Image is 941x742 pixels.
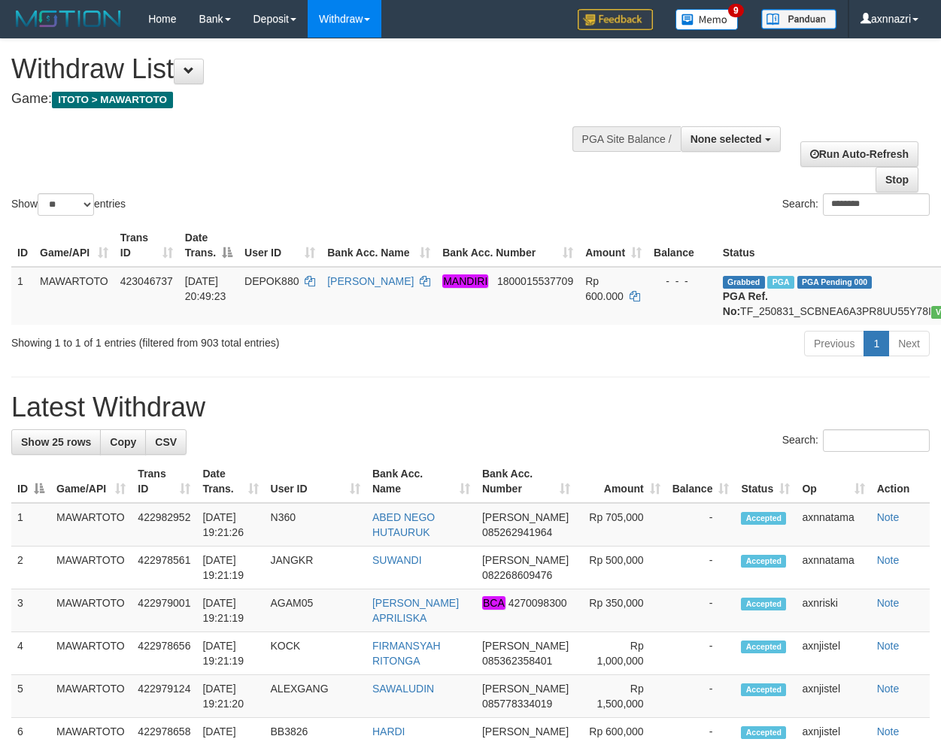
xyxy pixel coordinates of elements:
[372,597,459,624] a: [PERSON_NAME] APRILISKA
[877,725,900,737] a: Note
[11,92,612,107] h4: Game:
[372,683,434,695] a: SAWALUDIN
[482,655,552,667] span: Copy 085362358401 to clipboard
[11,392,930,422] h1: Latest Withdraw
[11,8,126,30] img: MOTION_logo.png
[648,224,717,267] th: Balance
[11,547,50,589] td: 2
[196,589,264,632] td: [DATE] 19:21:19
[877,597,900,609] a: Note
[265,503,366,547] td: N360
[497,275,573,287] span: Copy 1800015537709 to clipboard
[110,436,136,448] span: Copy
[796,632,870,675] td: axnjistel
[372,554,422,566] a: SUWANDI
[666,503,736,547] td: -
[132,589,196,632] td: 422979001
[666,460,736,503] th: Balance: activate to sort column ascending
[741,598,786,610] span: Accepted
[666,547,736,589] td: -
[691,133,762,145] span: None selected
[366,460,476,503] th: Bank Acc. Name: activate to sort column ascending
[196,675,264,718] td: [DATE] 19:21:20
[50,547,132,589] td: MAWARTOTO
[482,596,505,610] em: BCA
[196,460,264,503] th: Date Trans.: activate to sort column ascending
[796,547,870,589] td: axnnatama
[11,224,34,267] th: ID
[804,331,864,356] a: Previous
[265,460,366,503] th: User ID: activate to sort column ascending
[265,632,366,675] td: KOCK
[120,275,173,287] span: 423046737
[579,224,648,267] th: Amount: activate to sort column ascending
[877,554,900,566] a: Note
[11,632,50,675] td: 4
[482,569,552,581] span: Copy 082268609476 to clipboard
[482,526,552,538] span: Copy 085262941964 to clipboard
[572,126,681,152] div: PGA Site Balance /
[482,698,552,710] span: Copy 085778334019 to clipboard
[482,511,569,523] span: [PERSON_NAME]
[767,276,794,289] span: Marked by axnbram
[244,275,299,287] span: DEPOK880
[482,683,569,695] span: [PERSON_NAME]
[888,331,930,356] a: Next
[585,275,624,302] span: Rp 600.000
[327,275,414,287] a: [PERSON_NAME]
[576,547,666,589] td: Rp 500,000
[782,193,930,216] label: Search:
[100,429,146,455] a: Copy
[436,224,579,267] th: Bank Acc. Number: activate to sort column ascending
[876,167,918,192] a: Stop
[179,224,238,267] th: Date Trans.: activate to sort column descending
[11,54,612,84] h1: Withdraw List
[34,267,114,325] td: MAWARTOTO
[482,725,569,737] span: [PERSON_NAME]
[877,511,900,523] a: Note
[741,726,786,739] span: Accepted
[508,597,567,609] span: Copy 4270098300 to clipboard
[741,641,786,653] span: Accepted
[576,632,666,675] td: Rp 1,000,000
[50,460,132,503] th: Game/API: activate to sort column ascending
[155,436,177,448] span: CSV
[761,9,836,29] img: panduan.png
[265,547,366,589] td: JANGKR
[372,511,435,538] a: ABED NEGO HUTAURUK
[11,503,50,547] td: 1
[877,640,900,652] a: Note
[576,589,666,632] td: Rp 350,000
[11,675,50,718] td: 5
[800,141,918,167] a: Run Auto-Refresh
[482,640,569,652] span: [PERSON_NAME]
[728,4,744,17] span: 9
[482,554,569,566] span: [PERSON_NAME]
[34,224,114,267] th: Game/API: activate to sort column ascending
[576,460,666,503] th: Amount: activate to sort column ascending
[442,274,488,288] em: MANDIRI
[576,503,666,547] td: Rp 705,000
[11,460,50,503] th: ID: activate to sort column descending
[132,547,196,589] td: 422978561
[796,460,870,503] th: Op: activate to sort column ascending
[11,193,126,216] label: Show entries
[38,193,94,216] select: Showentries
[741,683,786,696] span: Accepted
[666,675,736,718] td: -
[11,267,34,325] td: 1
[50,632,132,675] td: MAWARTOTO
[21,436,91,448] span: Show 25 rows
[132,675,196,718] td: 422979124
[723,290,768,317] b: PGA Ref. No:
[50,675,132,718] td: MAWARTOTO
[11,329,381,350] div: Showing 1 to 1 of 1 entries (filtered from 903 total entries)
[114,224,179,267] th: Trans ID: activate to sort column ascending
[132,503,196,547] td: 422982952
[196,503,264,547] td: [DATE] 19:21:26
[321,224,436,267] th: Bank Acc. Name: activate to sort column ascending
[871,460,930,503] th: Action
[666,589,736,632] td: -
[196,547,264,589] td: [DATE] 19:21:19
[675,9,739,30] img: Button%20Memo.svg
